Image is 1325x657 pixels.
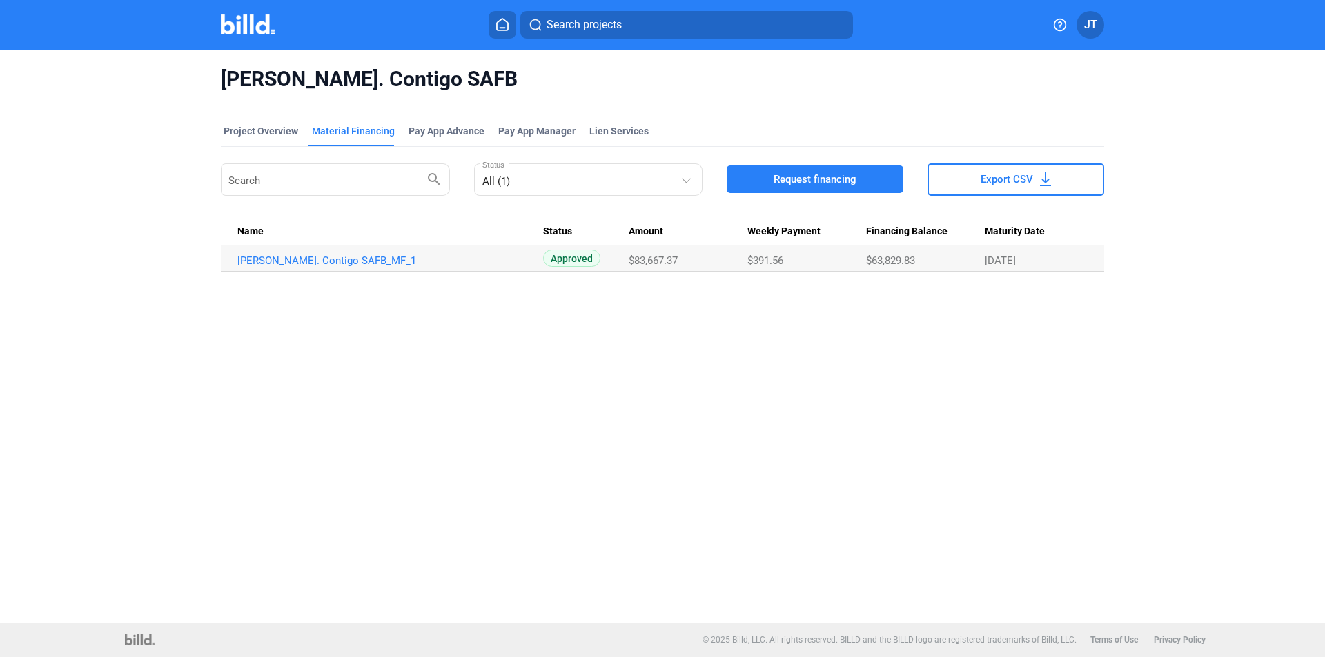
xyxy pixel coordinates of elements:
span: Pay App Manager [498,124,576,138]
span: JT [1084,17,1097,33]
span: Approved [543,250,600,267]
div: Name [237,225,543,238]
span: Financing Balance [866,225,948,238]
button: Request financing [727,165,903,193]
button: Search projects [520,11,853,39]
button: Export CSV [927,163,1104,196]
span: $391.56 [747,254,783,267]
img: logo [125,634,155,645]
span: Search projects [547,17,622,33]
span: Maturity Date [985,225,1045,238]
div: Amount [629,225,747,238]
div: Maturity Date [985,225,1088,238]
span: [PERSON_NAME]. Contigo SAFB [221,66,1104,92]
span: Request financing [774,172,856,186]
span: Status [543,225,572,238]
p: © 2025 Billd, LLC. All rights reserved. BILLD and the BILLD logo are registered trademarks of Bil... [703,635,1077,645]
span: [DATE] [985,254,1016,267]
div: Financing Balance [866,225,985,238]
div: Project Overview [224,124,298,138]
a: [PERSON_NAME]. Contigo SAFB_MF_1 [237,254,543,267]
div: Pay App Advance [409,124,484,138]
mat-icon: search [426,170,442,187]
span: Export CSV [981,172,1033,186]
div: Material Financing [312,124,395,138]
p: | [1145,635,1147,645]
span: Weekly Payment [747,225,821,238]
span: Amount [629,225,663,238]
span: $83,667.37 [629,254,678,267]
div: Weekly Payment [747,225,866,238]
img: Billd Company Logo [221,14,275,34]
b: Privacy Policy [1154,635,1206,645]
button: JT [1077,11,1104,39]
span: Name [237,225,264,238]
span: $63,829.83 [866,254,915,267]
mat-select-trigger: All (1) [482,175,510,188]
div: Lien Services [589,124,649,138]
b: Terms of Use [1090,635,1138,645]
div: Status [543,225,629,238]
